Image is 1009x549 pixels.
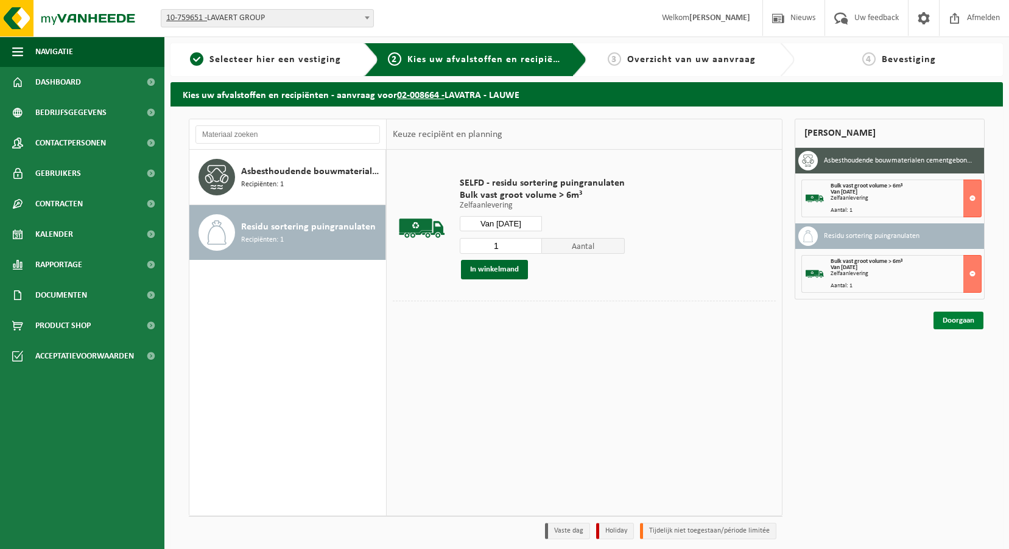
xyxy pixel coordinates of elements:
span: Contactpersonen [35,128,106,158]
h2: Kies uw afvalstoffen en recipiënten - aanvraag voor LAVATRA - LAUWE [171,82,1003,106]
a: 1Selecteer hier een vestiging [177,52,354,67]
span: Bevestiging [882,55,936,65]
div: Aantal: 1 [831,208,981,214]
button: In winkelmand [461,260,528,279]
a: Doorgaan [933,312,983,329]
input: Selecteer datum [460,216,543,231]
strong: Van [DATE] [831,189,857,195]
span: Product Shop [35,310,91,341]
span: Residu sortering puingranulaten [241,220,376,234]
span: Dashboard [35,67,81,97]
li: Holiday [596,523,634,539]
span: Bulk vast groot volume > 6m³ [831,183,902,189]
span: 1 [190,52,203,66]
span: Asbesthoudende bouwmaterialen cementgebonden (hechtgebonden) [241,164,382,179]
h3: Residu sortering puingranulaten [824,226,919,246]
span: 10-759651 - LAVAERT GROUP [161,9,374,27]
li: Tijdelijk niet toegestaan/période limitée [640,523,776,539]
span: Selecteer hier een vestiging [209,55,341,65]
span: SELFD - residu sortering puingranulaten [460,177,625,189]
span: Acceptatievoorwaarden [35,341,134,371]
span: Gebruikers [35,158,81,189]
strong: [PERSON_NAME] [689,13,750,23]
li: Vaste dag [545,523,590,539]
button: Asbesthoudende bouwmaterialen cementgebonden (hechtgebonden) Recipiënten: 1 [189,150,386,205]
h3: Asbesthoudende bouwmaterialen cementgebonden (hechtgebonden) [824,151,975,170]
span: Aantal [542,238,625,254]
div: Keuze recipiënt en planning [387,119,508,150]
span: 2 [388,52,401,66]
span: Overzicht van uw aanvraag [627,55,756,65]
tcxspan: Call 10-759651 - via 3CX [166,13,207,23]
input: Materiaal zoeken [195,125,380,144]
div: [PERSON_NAME] [795,119,985,148]
span: Rapportage [35,250,82,280]
span: Contracten [35,189,83,219]
strong: Van [DATE] [831,264,857,271]
div: Zelfaanlevering [831,195,981,201]
span: Bulk vast groot volume > 6m³ [460,189,625,201]
span: Documenten [35,280,87,310]
span: 4 [862,52,876,66]
tcxspan: Call 02-008664 - via 3CX [397,91,445,100]
div: Aantal: 1 [831,283,981,289]
span: Navigatie [35,37,73,67]
span: 10-759651 - LAVAERT GROUP [161,10,373,27]
span: Bedrijfsgegevens [35,97,107,128]
p: Zelfaanlevering [460,201,625,210]
span: Kies uw afvalstoffen en recipiënten [407,55,575,65]
span: Recipiënten: 1 [241,234,284,246]
button: Residu sortering puingranulaten Recipiënten: 1 [189,205,386,260]
div: Zelfaanlevering [831,271,981,277]
span: Bulk vast groot volume > 6m³ [831,258,902,265]
span: 3 [608,52,621,66]
span: Recipiënten: 1 [241,179,284,191]
span: Kalender [35,219,73,250]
